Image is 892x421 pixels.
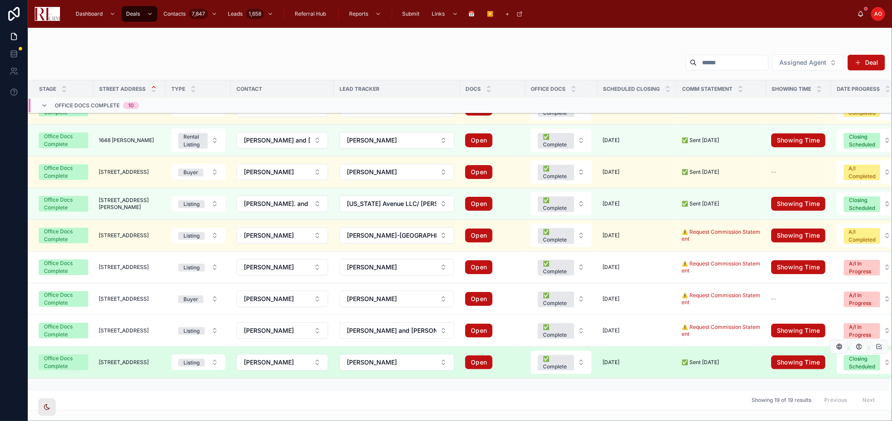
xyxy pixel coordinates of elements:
div: A/I In Progress [849,292,875,307]
button: Select Button [339,196,454,212]
span: 1648 [PERSON_NAME] [99,137,154,144]
span: ▶️ [487,10,494,17]
span: Links [432,10,445,17]
a: Select Button [339,163,455,181]
div: Office Docs Complete [44,196,83,212]
span: Docs [466,86,481,93]
span: [PERSON_NAME] [347,136,397,145]
div: Office Docs Complete [44,164,83,180]
a: ⚠️ Request Commission Statement [682,324,760,337]
span: Office Docs Complete [55,102,120,109]
a: Open [465,355,493,369]
button: Select Button [531,255,592,279]
span: + [506,10,509,17]
a: Open [465,324,520,338]
a: 📅 [464,6,481,22]
a: Office Docs Complete [39,133,88,148]
a: Select Button [171,354,226,371]
button: Select Button [171,228,225,243]
a: [STREET_ADDRESS] [99,359,160,366]
button: Select Button [339,291,454,307]
span: Scheduled closing [603,86,660,93]
a: Select Button [530,350,592,375]
div: A/I Completed [849,228,875,244]
div: ✅ Complete [543,165,569,180]
div: ✅ Complete [543,228,569,244]
button: Deal [848,55,885,70]
a: ⚠️ Request Commission Statement [682,229,761,242]
a: Select Button [171,322,226,339]
span: Leads [228,10,243,17]
a: Showing Time [771,133,825,147]
span: Date Progress [837,86,880,93]
a: Referral Hub [290,6,332,22]
span: Comm Statement [682,86,732,93]
div: ✅ Complete [543,323,569,339]
a: Open [465,133,493,147]
a: Select Button [171,164,226,180]
a: Select Button [339,290,455,308]
span: [DATE] [602,232,619,239]
a: Open [465,165,520,179]
span: Submit [403,10,420,17]
button: Select Button [171,291,225,307]
span: [STREET_ADDRESS] [99,359,149,366]
span: [DATE] [602,264,619,271]
div: Closing Scheduled [849,196,875,212]
span: Stage [39,86,56,93]
button: Select Button [171,323,225,338]
div: ✅ Complete [543,260,569,275]
a: Select Button [236,227,329,244]
div: Listing [183,327,200,335]
span: [PERSON_NAME] [244,326,294,335]
span: Deals [126,10,140,17]
a: Select Button [236,259,329,276]
button: Select Button [531,319,592,342]
a: [DATE] [602,359,671,366]
button: Select Button [171,259,225,275]
a: [STREET_ADDRESS] [99,295,160,302]
span: Type [171,86,185,93]
a: + [502,6,527,22]
span: [PERSON_NAME] [244,168,294,176]
span: [STREET_ADDRESS] [99,295,149,302]
div: Listing [183,200,200,208]
span: Reports [349,10,368,17]
a: Select Button [530,255,592,279]
span: [STREET_ADDRESS] [99,169,149,176]
a: Showing Time [771,229,826,242]
div: Listing [183,359,200,367]
button: Select Button [531,192,592,215]
a: ⚠️ Request Commission Statement [682,260,760,274]
a: Select Button [236,195,329,212]
button: Select Button [171,129,225,152]
span: [PERSON_NAME] [347,295,397,303]
a: Select Button [171,227,226,244]
span: [PERSON_NAME] [347,263,397,272]
span: [DATE] [602,359,619,366]
a: ⚠️ Request Commission Statement [682,229,760,242]
div: Office Docs Complete [44,355,83,370]
span: [STREET_ADDRESS] [99,232,149,239]
a: -- [771,169,826,176]
a: Select Button [339,132,455,149]
span: 📅 [469,10,475,17]
div: A/I In Progress [849,323,875,339]
span: -- [771,295,776,302]
a: Open [465,197,520,211]
span: [DATE] [602,327,619,334]
button: Select Button [531,351,592,374]
span: [PERSON_NAME] and [PERSON_NAME] [347,326,436,335]
a: ▶️ [483,6,500,22]
a: Office Docs Complete [39,323,88,338]
span: Contacts [163,10,186,17]
button: Select Button [531,287,592,311]
a: ✅ Sent [DATE] [682,200,761,207]
span: Contact [236,86,262,93]
a: Select Button [236,163,329,181]
button: Select Button [531,224,592,247]
a: Showing Time [771,355,825,369]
